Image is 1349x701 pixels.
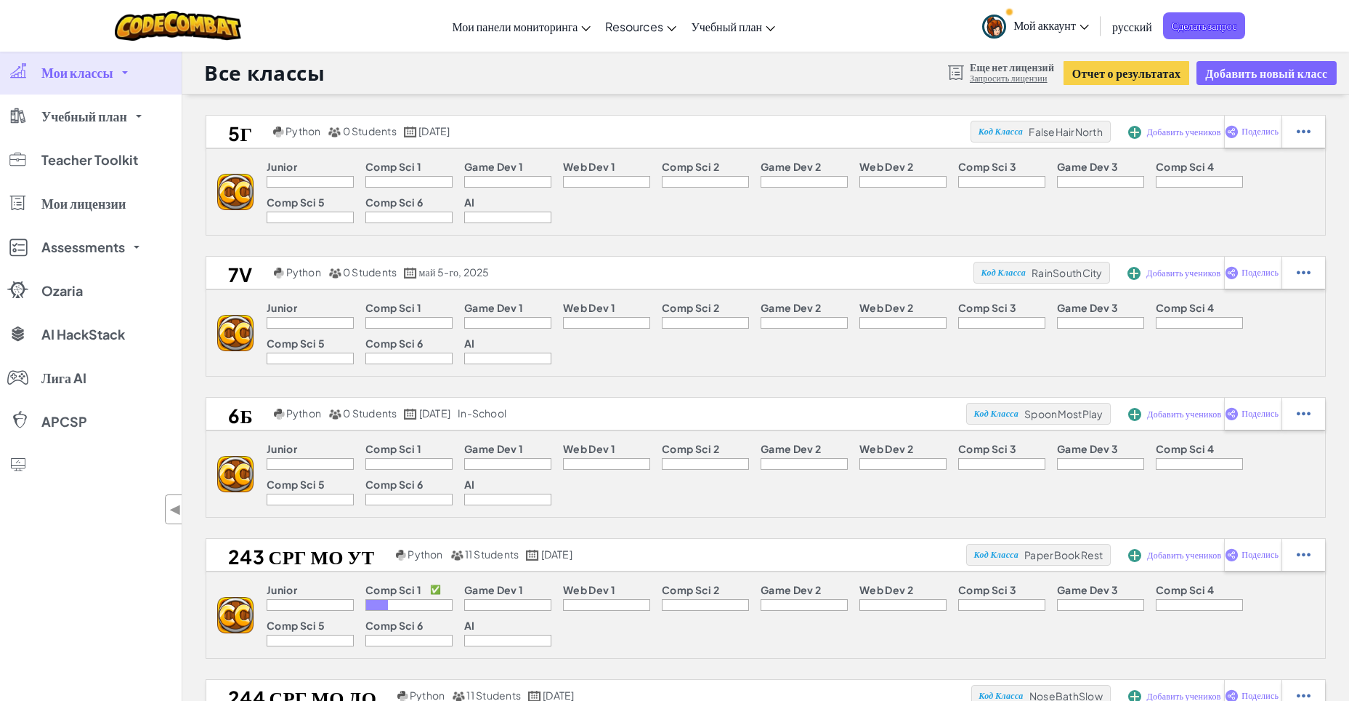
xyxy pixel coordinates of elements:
span: май 5-го, 2025 [419,265,490,279]
p: Comp Sci 6 [365,478,423,490]
a: Мои панели мониторинга [445,7,598,46]
span: Код Класса [981,268,1026,277]
p: Junior [267,161,297,172]
span: Поделись [1241,550,1279,559]
p: ✅ [430,584,441,596]
p: Comp Sci 3 [958,302,1016,313]
p: Game Dev 1 [464,302,523,313]
p: Comp Sci 3 [958,584,1016,596]
span: ◀ [169,499,182,520]
p: Comp Sci 4 [1156,161,1214,172]
img: calendar.svg [526,550,539,561]
span: AI HackStack [41,328,125,341]
a: 6б Python 0 Students [DATE] in-school [206,403,966,425]
img: python.png [274,409,285,420]
p: Comp Sci 5 [267,620,325,631]
span: [DATE] [541,548,572,561]
p: Comp Sci 4 [1156,443,1214,454]
button: Отчет о результатах [1064,61,1190,85]
p: Game Dev 1 [464,161,523,172]
img: IconAddStudents.svg [1127,267,1141,280]
img: IconAddStudents.svg [1128,549,1141,562]
p: AI [464,478,475,490]
p: Game Dev 3 [1057,584,1118,596]
h2: 7v [206,262,270,284]
img: IconStudentEllipsis.svg [1297,407,1310,420]
p: Comp Sci 3 [958,161,1016,172]
p: Comp Sci 2 [662,302,719,313]
h2: 243 СрГ МО УТ [206,544,392,566]
a: 5г Python 0 Students [DATE] [206,121,971,143]
p: Game Dev 2 [761,443,821,454]
p: AI [464,337,475,349]
p: Game Dev 3 [1057,161,1118,172]
span: 11 Students [465,548,519,561]
p: AI [464,620,475,631]
img: IconShare_Purple.svg [1225,407,1239,420]
span: Добавить учеников [1147,128,1221,137]
div: in-school [458,407,506,420]
span: Мои классы [41,66,113,79]
img: IconStudentEllipsis.svg [1297,266,1310,279]
p: AI [464,196,475,208]
p: Comp Sci 6 [365,620,423,631]
a: 243 СрГ МО УТ Python 11 Students [DATE] [206,544,966,566]
span: Еще нет лицензий [970,61,1054,73]
span: Учебный план [41,110,127,123]
p: Game Dev 1 [464,443,523,454]
p: Comp Sci 6 [365,196,423,208]
span: Поделись [1241,127,1279,136]
p: Comp Sci 3 [958,443,1016,454]
span: Добавить учеников [1147,551,1221,560]
span: Учебный план [691,19,762,34]
a: Resources [598,7,684,46]
p: Web Dev 1 [563,584,615,596]
span: Код Класса [979,692,1023,700]
span: Код Класса [974,409,1018,418]
p: Web Dev 1 [563,443,615,454]
span: Python [408,548,442,561]
a: Сделать запрос [1163,12,1246,39]
img: CodeCombat logo [115,11,242,41]
p: Comp Sci 5 [267,196,325,208]
a: 7v Python 0 Students май 5-го, 2025 [206,262,973,284]
img: IconShare_Purple.svg [1225,266,1239,279]
img: python.png [273,127,284,137]
img: calendar.svg [404,409,417,420]
span: Assessments [41,241,125,254]
img: MultipleUsers.png [328,127,341,137]
img: MultipleUsers.png [328,268,341,279]
p: Game Dev 2 [761,161,821,172]
h1: Все классы [204,59,325,87]
p: Game Dev 1 [464,584,523,596]
span: Добавить учеников [1146,269,1220,278]
span: Python [286,265,321,279]
img: IconShare_Purple.svg [1225,548,1239,561]
img: python.png [396,550,407,561]
p: Comp Sci 1 [365,161,421,172]
span: Код Класса [979,127,1023,136]
p: Web Dev 2 [859,584,913,596]
p: Comp Sci 5 [267,478,325,490]
p: Junior [267,443,297,454]
span: Поделись [1241,692,1279,700]
img: IconAddStudents.svg [1128,126,1141,139]
img: calendar.svg [404,127,417,137]
img: MultipleUsers.png [328,409,341,420]
span: 0 Students [343,124,397,137]
span: Лига AI [41,372,86,385]
p: Comp Sci 1 [365,584,421,596]
span: Python [286,406,321,420]
h2: 5г [206,121,270,143]
span: Teacher Toolkit [41,153,138,167]
p: Web Dev 2 [859,302,913,313]
img: logo [217,315,254,351]
span: 0 Students [343,406,397,420]
p: Comp Sci 2 [662,161,719,172]
span: Мои лицензии [41,197,126,210]
span: SpoonMostPlay [1024,407,1103,420]
p: Junior [267,584,297,596]
p: Comp Sci 4 [1156,302,1214,313]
